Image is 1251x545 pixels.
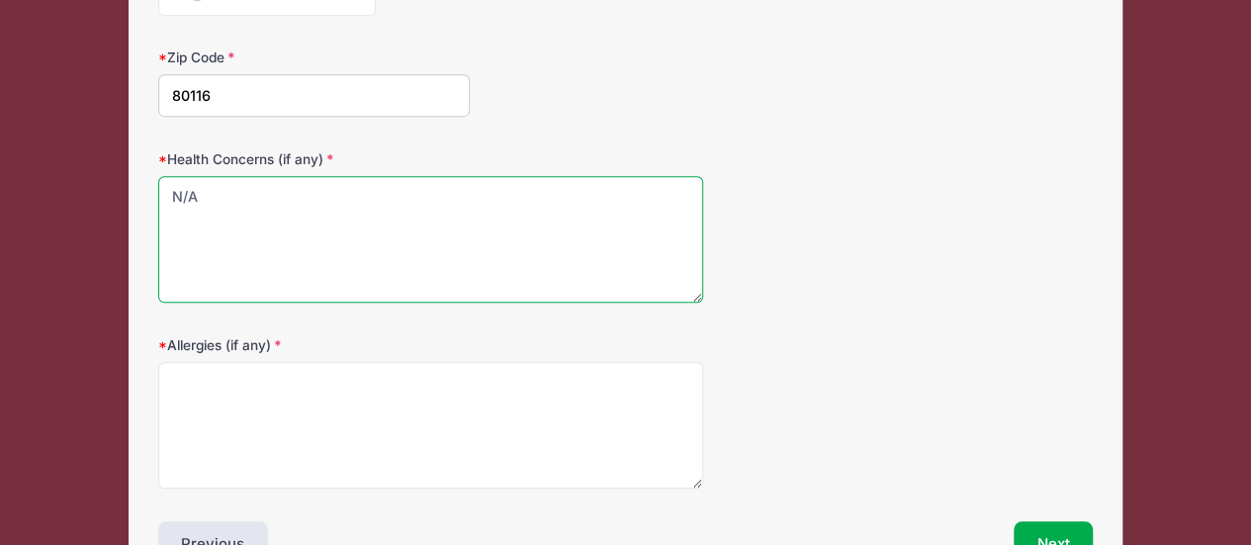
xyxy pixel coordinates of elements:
[158,149,470,169] label: Health Concerns (if any)
[158,47,470,67] label: Zip Code
[158,335,470,355] label: Allergies (if any)
[158,74,470,117] input: xxxxx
